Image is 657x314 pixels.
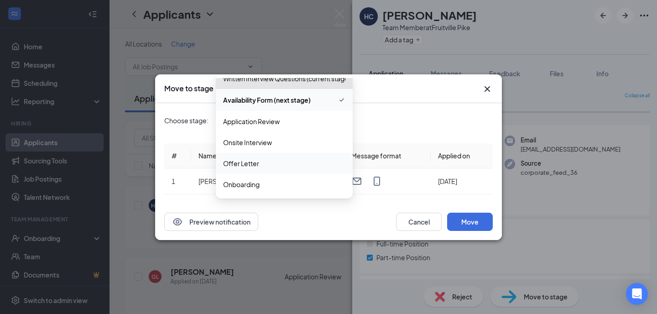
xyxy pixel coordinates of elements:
[371,176,382,187] svg: MobileSms
[172,177,175,185] span: 1
[223,158,259,168] span: Offer Letter
[223,137,272,147] span: Onsite Interview
[338,94,345,105] svg: Checkmark
[164,143,191,168] th: #
[191,168,280,194] td: [PERSON_NAME]
[223,73,350,84] span: Written Interview Questions (current stage)
[482,84,493,94] svg: Cross
[164,115,209,126] span: Choose stage:
[164,84,214,94] h3: Move to stage
[351,176,362,187] svg: Email
[223,116,280,126] span: Application Review
[164,213,258,231] button: EyePreview notification
[172,216,183,227] svg: Eye
[626,283,648,305] div: Open Intercom Messenger
[344,143,431,168] th: Message format
[191,143,280,168] th: Name
[431,143,493,168] th: Applied on
[223,179,260,189] span: Onboarding
[431,168,493,194] td: [DATE]
[447,213,493,231] button: Move
[396,213,442,231] button: Cancel
[223,95,311,105] span: Availability Form (next stage)
[482,84,493,94] button: Close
